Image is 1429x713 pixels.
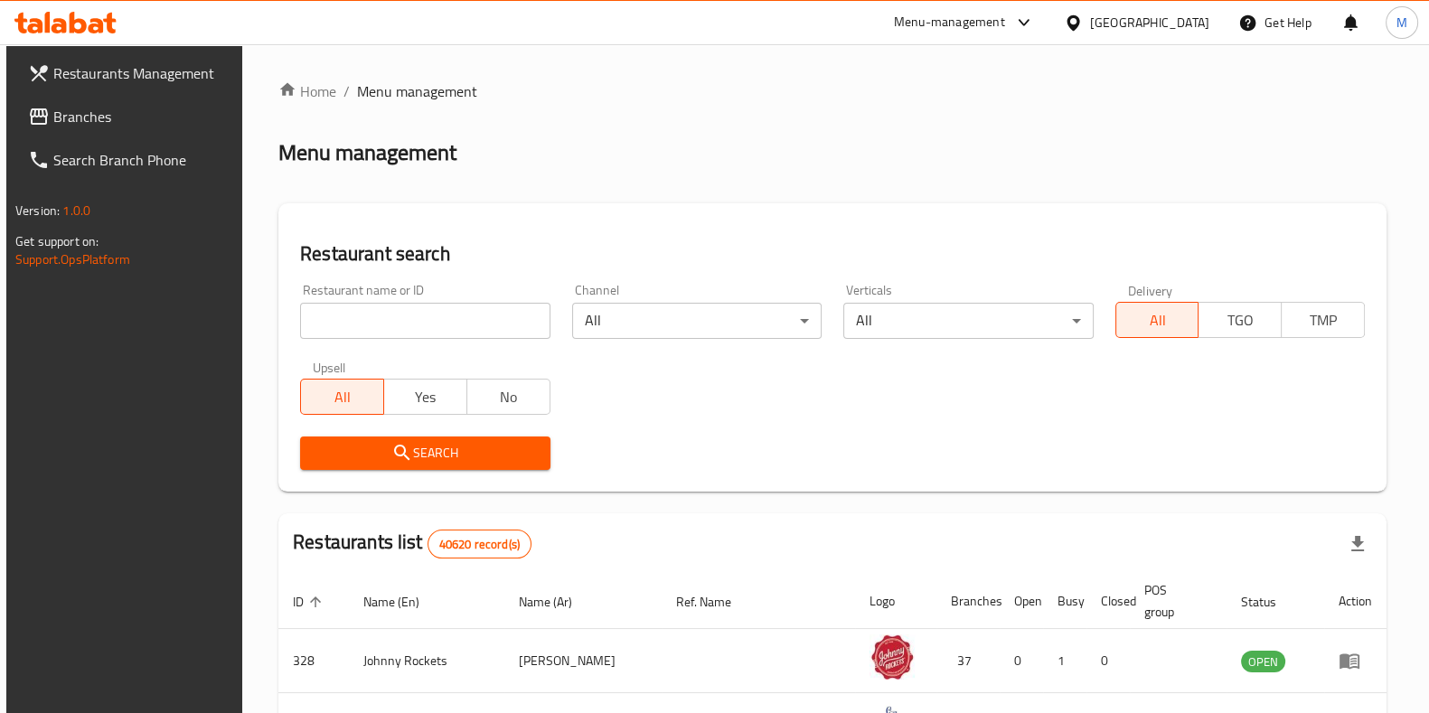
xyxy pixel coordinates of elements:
[1000,629,1043,693] td: 0
[315,442,535,464] span: Search
[53,106,230,127] span: Branches
[870,634,915,680] img: Johnny Rockets
[572,303,822,339] div: All
[1339,650,1372,671] div: Menu
[278,80,1387,102] nav: breadcrumb
[428,530,531,558] div: Total records count
[1043,574,1086,629] th: Busy
[1281,302,1365,338] button: TMP
[1324,574,1387,629] th: Action
[466,379,550,415] button: No
[343,80,350,102] li: /
[519,591,596,613] span: Name (Ar)
[300,303,550,339] input: Search for restaurant name or ID..
[278,80,336,102] a: Home
[1198,302,1282,338] button: TGO
[676,591,755,613] span: Ref. Name
[363,591,443,613] span: Name (En)
[936,629,1000,693] td: 37
[308,384,377,410] span: All
[293,529,531,558] h2: Restaurants list
[391,384,460,410] span: Yes
[300,436,550,470] button: Search
[1241,652,1285,672] span: OPEN
[1128,284,1173,296] label: Delivery
[1241,651,1285,672] div: OPEN
[357,80,477,102] span: Menu management
[1206,307,1274,333] span: TGO
[15,230,99,253] span: Get support on:
[15,199,60,222] span: Version:
[1090,13,1209,33] div: [GEOGRAPHIC_DATA]
[894,12,1005,33] div: Menu-management
[313,361,346,373] label: Upsell
[278,138,456,167] h2: Menu management
[349,629,504,693] td: Johnny Rockets
[1144,579,1205,623] span: POS group
[14,52,245,95] a: Restaurants Management
[1086,629,1130,693] td: 0
[1086,574,1130,629] th: Closed
[53,149,230,171] span: Search Branch Phone
[14,95,245,138] a: Branches
[62,199,90,222] span: 1.0.0
[293,591,327,613] span: ID
[14,138,245,182] a: Search Branch Phone
[53,62,230,84] span: Restaurants Management
[475,384,543,410] span: No
[300,240,1365,267] h2: Restaurant search
[1123,307,1192,333] span: All
[1115,302,1199,338] button: All
[1336,522,1379,566] div: Export file
[300,379,384,415] button: All
[383,379,467,415] button: Yes
[278,629,349,693] td: 328
[843,303,1093,339] div: All
[504,629,662,693] td: [PERSON_NAME]
[1241,591,1300,613] span: Status
[1043,629,1086,693] td: 1
[855,574,936,629] th: Logo
[1289,307,1358,333] span: TMP
[15,248,130,271] a: Support.OpsPlatform
[936,574,1000,629] th: Branches
[1000,574,1043,629] th: Open
[1396,13,1407,33] span: M
[428,536,531,553] span: 40620 record(s)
